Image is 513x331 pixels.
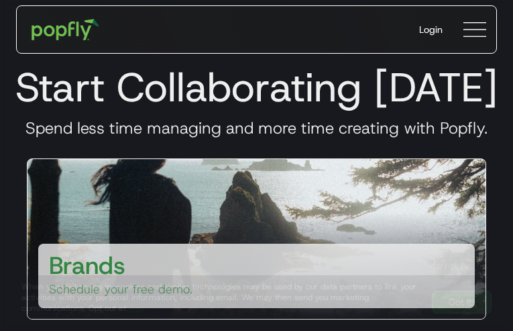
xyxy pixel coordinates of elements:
a: Got It! [432,291,492,314]
div: When you visit or log in, cookies and similar technologies may be used by our data partners to li... [21,281,421,314]
a: here [126,303,143,314]
div: Login [419,23,443,36]
h1: Start Collaborating [DATE] [11,63,502,111]
a: home [22,9,109,50]
a: Login [408,12,453,47]
h3: Spend less time managing and more time creating with Popfly. [11,118,502,138]
h3: Brands [49,249,125,281]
